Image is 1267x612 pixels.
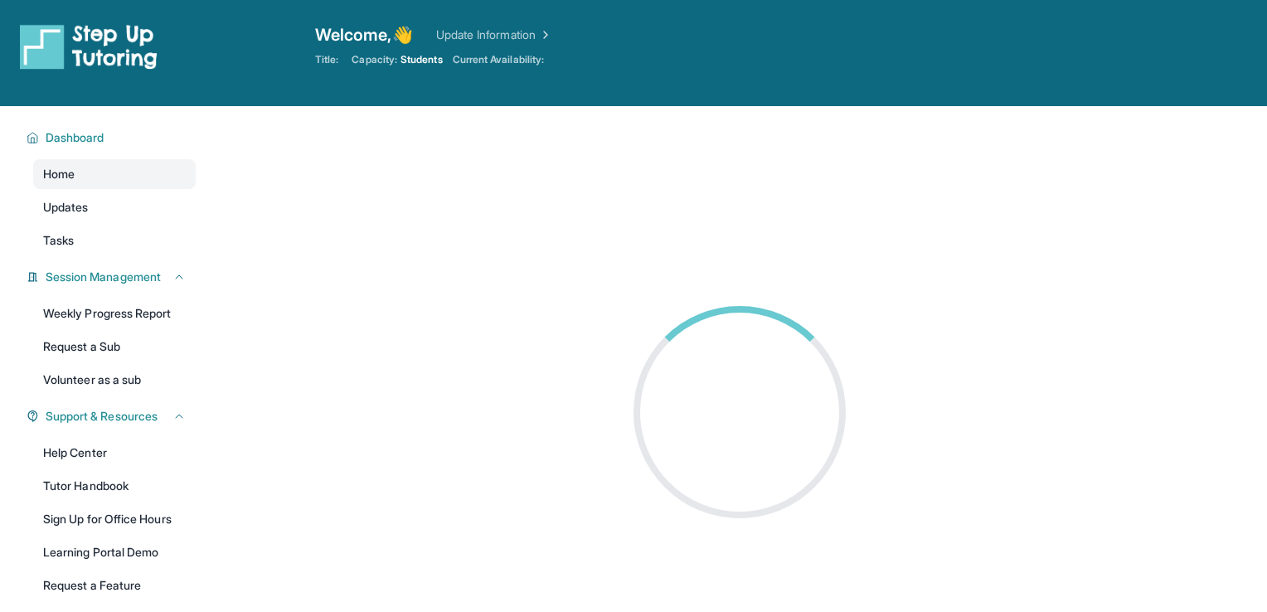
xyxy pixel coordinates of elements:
a: Volunteer as a sub [33,365,196,395]
a: Update Information [436,27,552,43]
a: Tasks [33,226,196,255]
a: Home [33,159,196,189]
a: Sign Up for Office Hours [33,504,196,534]
span: Dashboard [46,129,104,146]
a: Request a Feature [33,571,196,600]
span: Students [400,53,443,66]
span: Capacity: [352,53,397,66]
span: Tasks [43,232,74,249]
button: Dashboard [39,129,186,146]
a: Updates [33,192,196,222]
span: Welcome, 👋 [315,23,413,46]
a: Learning Portal Demo [33,537,196,567]
span: Session Management [46,269,161,285]
a: Help Center [33,438,196,468]
img: logo [20,23,158,70]
span: Title: [315,53,338,66]
button: Support & Resources [39,408,186,425]
button: Session Management [39,269,186,285]
span: Updates [43,199,89,216]
a: Weekly Progress Report [33,299,196,328]
span: Current Availability: [453,53,544,66]
a: Tutor Handbook [33,471,196,501]
span: Support & Resources [46,408,158,425]
span: Home [43,166,75,182]
a: Request a Sub [33,332,196,362]
img: Chevron Right [536,27,552,43]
